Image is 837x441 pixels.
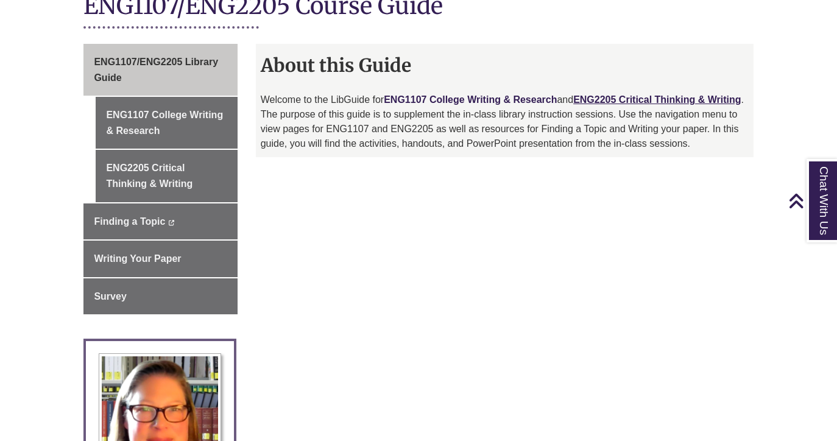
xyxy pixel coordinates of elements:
a: ENG2205 Critical Thinking & Writing [96,150,237,202]
a: Back to Top [788,192,834,209]
a: Survey [83,278,237,315]
a: ENG2205 Critical Thinking & Writing [573,94,741,105]
span: Writing Your Paper [94,253,181,264]
a: ENG1107/ENG2205 Library Guide [83,44,237,96]
p: Welcome to the LibGuide for and . The purpose of this guide is to supplement the in-class library... [261,93,749,151]
span: ENG1107/ENG2205 Library Guide [94,57,218,83]
span: Survey [94,291,126,302]
div: Guide Page Menu [83,44,237,314]
i: This link opens in a new window [168,220,175,225]
span: Finding a Topic [94,216,165,227]
a: Writing Your Paper [83,241,237,277]
a: ENG1107 College Writing & Research [384,94,557,105]
a: Finding a Topic [83,203,237,240]
a: ENG1107 College Writing & Research [96,97,237,149]
h2: About this Guide [256,50,754,80]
